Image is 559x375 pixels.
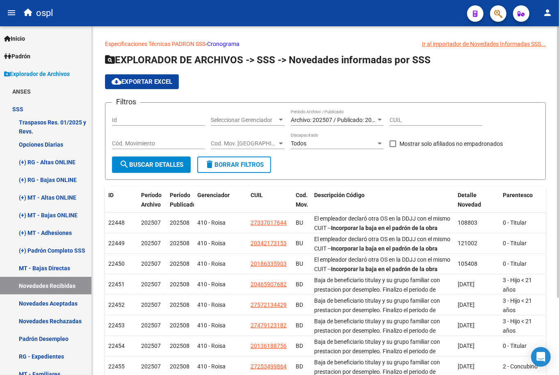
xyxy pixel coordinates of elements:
mat-icon: search [119,159,129,169]
span: 121002 [458,240,477,246]
span: 410 - Roisa [197,219,226,226]
span: 22450 [108,260,125,267]
span: 27572134429 [251,301,287,308]
span: Seleccionar Gerenciador [211,117,277,124]
span: 20186335903 [251,260,287,267]
span: CUIL [251,192,263,198]
span: Detalle Novedad [458,192,481,208]
p: - [105,39,546,48]
span: 202508 [170,322,189,329]
mat-icon: delete [205,159,214,169]
span: 202508 [170,219,189,226]
span: Descripción Código [314,192,365,198]
span: 27253499864 [251,363,287,370]
datatable-header-cell: CUIL [247,186,292,223]
span: Exportar EXCEL [112,78,172,85]
span: Padrón [4,52,30,61]
span: El empleador declaró otra OS en la DDJJ con el mismo CUIT -- -- OS ddjj [314,215,450,250]
span: 410 - Roisa [197,343,226,349]
span: 202507 [141,281,161,288]
span: Archivo: 202507 / Publicado: 202508 [291,117,385,123]
datatable-header-cell: Cod. Mov. [292,186,311,223]
span: ospl [36,4,53,22]
span: 202508 [170,281,189,288]
span: 3 - Hijo < 21 años [503,318,532,334]
a: Cronograma [207,41,240,47]
span: ID [108,192,114,198]
datatable-header-cell: ID [105,186,138,223]
span: Período Archivo [141,192,162,208]
span: 202507 [141,322,161,329]
span: 22452 [108,301,125,308]
span: Inicio [4,34,25,43]
span: 202507 [141,363,161,370]
span: Parentesco [503,192,533,198]
span: 22454 [108,343,125,349]
span: Baja de beneficiario titulay y su grupo familiar con prestacion por desempleo. Finalizo el period... [314,318,448,362]
span: 20136188756 [251,343,287,349]
mat-icon: cloud_download [112,76,121,86]
span: 202507 [141,301,161,308]
div: Ir al importador de Novedades Informadas SSS... [422,39,546,48]
span: [DATE] [458,281,475,288]
span: Explorador de Archivos [4,69,70,78]
span: Baja de beneficiario titulay y su grupo familiar con prestacion por desempleo. Finalizo el period... [314,277,448,321]
span: 0 - Titular [503,240,527,246]
strong: Incorporar la baja en el padrón de la obra social. Verificar si el empleador declaro [DOMAIN_NAME... [314,266,438,291]
mat-icon: menu [7,8,16,18]
span: BD [296,343,303,349]
span: BD [296,301,303,308]
span: 202507 [141,219,161,226]
span: BU [296,260,303,267]
span: 410 - Roisa [197,301,226,308]
button: Borrar Filtros [197,156,271,173]
span: Mostrar solo afiliados no empadronados [399,139,503,149]
button: Buscar Detalles [112,156,191,173]
span: 2 - Concubino [503,363,538,370]
span: 0 - Titular [503,219,527,226]
span: Buscar Detalles [119,161,183,168]
span: 202508 [170,240,189,246]
span: Gerenciador [197,192,230,198]
a: Especificaciones Técnicas PADRON SSS [105,41,205,47]
span: [DATE] [458,322,475,329]
span: [DATE] [458,363,475,370]
span: BD [296,363,303,370]
span: 20465907682 [251,281,287,288]
span: [DATE] [458,343,475,349]
span: 202508 [170,301,189,308]
span: 0 - Titular [503,343,527,349]
strong: Incorporar la baja en el padrón de la obra social. Verificar si el empleador declaro [DOMAIN_NAME... [314,225,438,250]
button: Exportar EXCEL [105,74,179,89]
span: 22455 [108,363,125,370]
span: 3 - Hijo < 21 años [503,297,532,313]
span: Cod. Mov. [GEOGRAPHIC_DATA] [211,140,277,147]
span: 105408 [458,260,477,267]
span: 202507 [141,240,161,246]
span: BU [296,240,303,246]
datatable-header-cell: Detalle Novedad [454,186,500,223]
span: El empleador declaró otra OS en la DDJJ con el mismo CUIT -- -- OS ddjj [314,236,450,270]
span: El empleador declaró otra OS en la DDJJ con el mismo CUIT -- -- OS ddjj [314,256,450,291]
datatable-header-cell: Período Publicado [167,186,194,223]
datatable-header-cell: Gerenciador [194,186,247,223]
span: 202507 [141,343,161,349]
span: EXPLORADOR DE ARCHIVOS -> SSS -> Novedades informadas por SSS [105,54,431,66]
span: 3 - Hijo < 21 años [503,277,532,293]
span: 22448 [108,219,125,226]
span: 22451 [108,281,125,288]
div: Open Intercom Messenger [531,347,551,367]
datatable-header-cell: Período Archivo [138,186,167,223]
span: Todos [291,140,306,147]
span: 22449 [108,240,125,246]
span: Cod. Mov. [296,192,308,208]
span: 27337017644 [251,219,287,226]
span: 202508 [170,363,189,370]
datatable-header-cell: Parentesco [500,186,545,223]
span: 202507 [141,260,161,267]
span: Borrar Filtros [205,161,264,168]
span: 202508 [170,260,189,267]
span: 20342173153 [251,240,287,246]
span: BU [296,219,303,226]
span: 410 - Roisa [197,322,226,329]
